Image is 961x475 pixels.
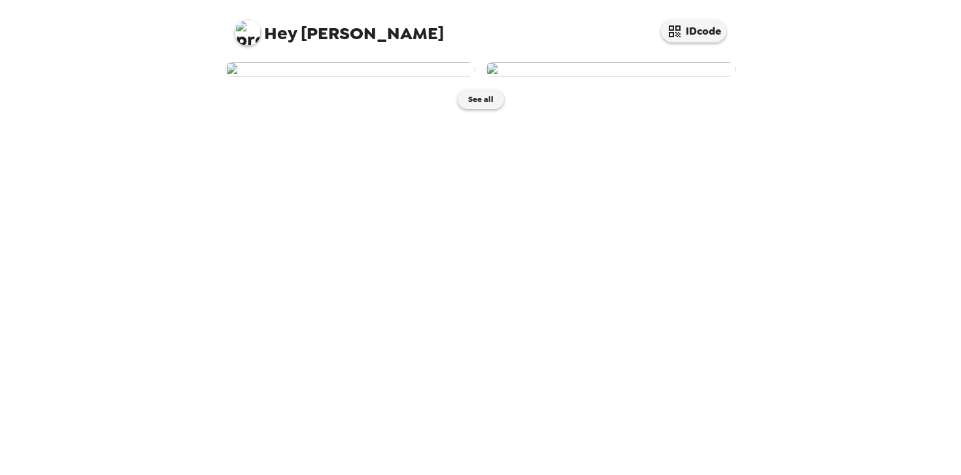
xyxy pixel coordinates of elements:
span: [PERSON_NAME] [235,13,444,42]
img: user-269448 [226,62,475,76]
img: profile pic [235,20,261,46]
img: user-269442 [486,62,735,76]
button: See all [458,90,504,109]
button: IDcode [661,20,726,42]
span: Hey [264,22,297,45]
